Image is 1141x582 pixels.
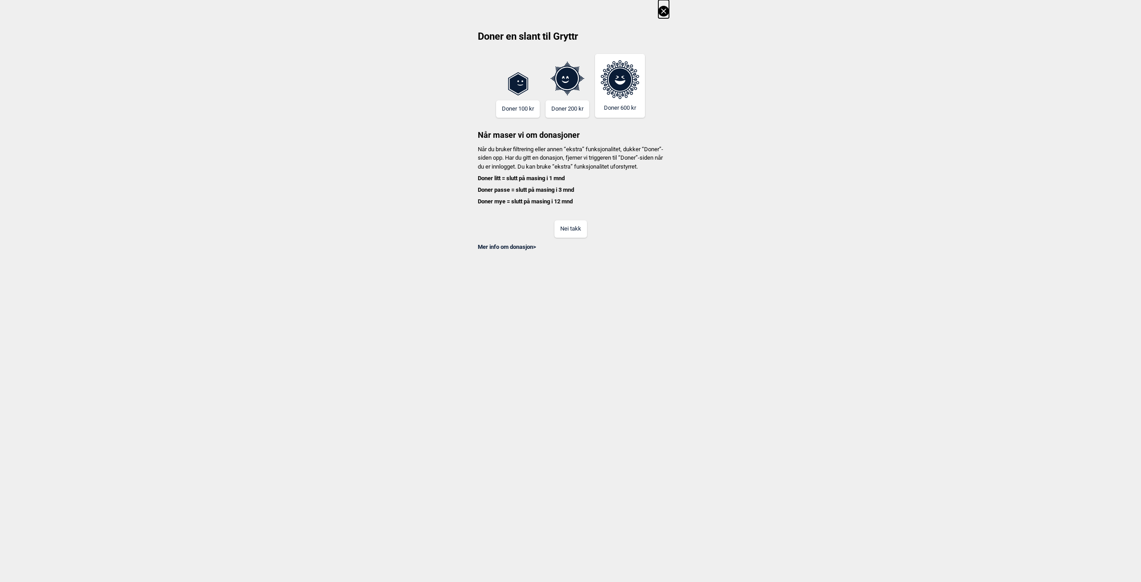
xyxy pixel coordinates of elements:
button: Doner 100 kr [496,100,540,118]
h2: Doner en slant til Gryttr [472,30,669,50]
button: Doner 600 kr [595,54,645,118]
p: Når du bruker filtrering eller annen “ekstra” funksjonalitet, dukker “Doner”-siden opp. Har du gi... [472,145,669,206]
button: Doner 200 kr [546,100,589,118]
button: Nei takk [554,220,587,238]
a: Mer info om donasjon> [478,244,536,250]
h3: Når maser vi om donasjoner [472,118,669,140]
b: Doner passe = slutt på masing i 3 mnd [478,186,574,193]
b: Doner mye = slutt på masing i 12 mnd [478,198,573,205]
b: Doner litt = slutt på masing i 1 mnd [478,175,565,182]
